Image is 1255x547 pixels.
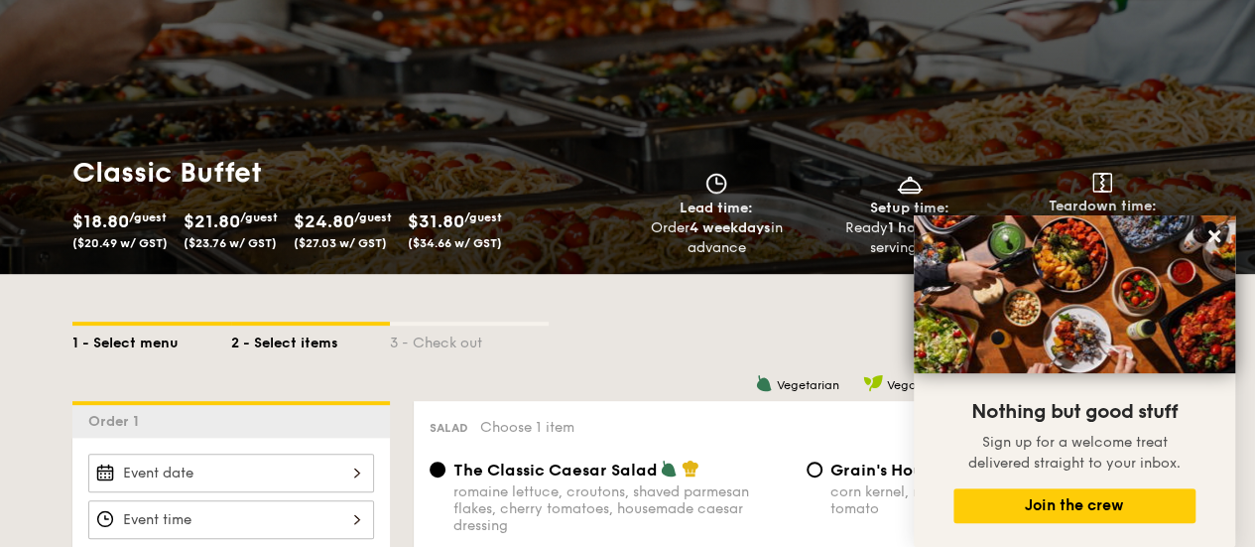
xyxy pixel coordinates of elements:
[184,210,240,232] span: $21.80
[888,219,931,236] strong: 1 hour
[971,400,1178,424] span: Nothing but good stuff
[953,488,1195,523] button: Join the crew
[72,210,129,232] span: $18.80
[240,210,278,224] span: /guest
[830,483,1168,517] div: corn kernel, roasted sesame dressing, cherry tomato
[72,326,231,353] div: 1 - Select menu
[968,434,1181,472] span: Sign up for a welcome treat delivered straight to your inbox.
[1092,173,1112,193] img: icon-teardown.65201eee.svg
[88,454,374,492] input: Event date
[701,173,731,195] img: icon-clock.2db775ea.svg
[689,219,770,236] strong: 4 weekdays
[294,236,387,250] span: ($27.03 w/ GST)
[660,460,678,478] img: icon-vegetarian.fe4039eb.svg
[408,210,464,232] span: $31.80
[755,374,773,392] img: icon-vegetarian.fe4039eb.svg
[88,413,147,430] span: Order 1
[129,210,167,224] span: /guest
[430,462,445,478] input: The Classic Caesar Saladromaine lettuce, croutons, shaved parmesan flakes, cherry tomatoes, house...
[820,218,998,258] div: Ready before serving time
[1198,220,1230,252] button: Close
[88,500,374,539] input: Event time
[231,326,390,353] div: 2 - Select items
[453,461,658,479] span: The Classic Caesar Salad
[680,200,753,216] span: Lead time:
[914,215,1235,373] img: DSC07876-Edit02-Large.jpeg
[354,210,392,224] span: /guest
[870,200,949,216] span: Setup time:
[453,483,791,534] div: romaine lettuce, croutons, shaved parmesan flakes, cherry tomatoes, housemade caesar dressing
[294,210,354,232] span: $24.80
[895,173,925,195] img: icon-dish.430c3a2e.svg
[1049,198,1157,214] span: Teardown time:
[184,236,277,250] span: ($23.76 w/ GST)
[887,378,924,392] span: Vegan
[628,218,806,258] div: Order in advance
[807,462,822,478] input: Grain's House Saladcorn kernel, roasted sesame dressing, cherry tomato
[830,461,990,479] span: Grain's House Salad
[430,421,468,435] span: Salad
[408,236,502,250] span: ($34.66 w/ GST)
[777,378,839,392] span: Vegetarian
[863,374,883,392] img: icon-vegan.f8ff3823.svg
[480,419,574,436] span: Choose 1 item
[682,460,699,478] img: icon-chef-hat.a58ddaea.svg
[72,155,620,191] h1: Classic Buffet
[72,236,168,250] span: ($20.49 w/ GST)
[464,210,502,224] span: /guest
[390,326,549,353] div: 3 - Check out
